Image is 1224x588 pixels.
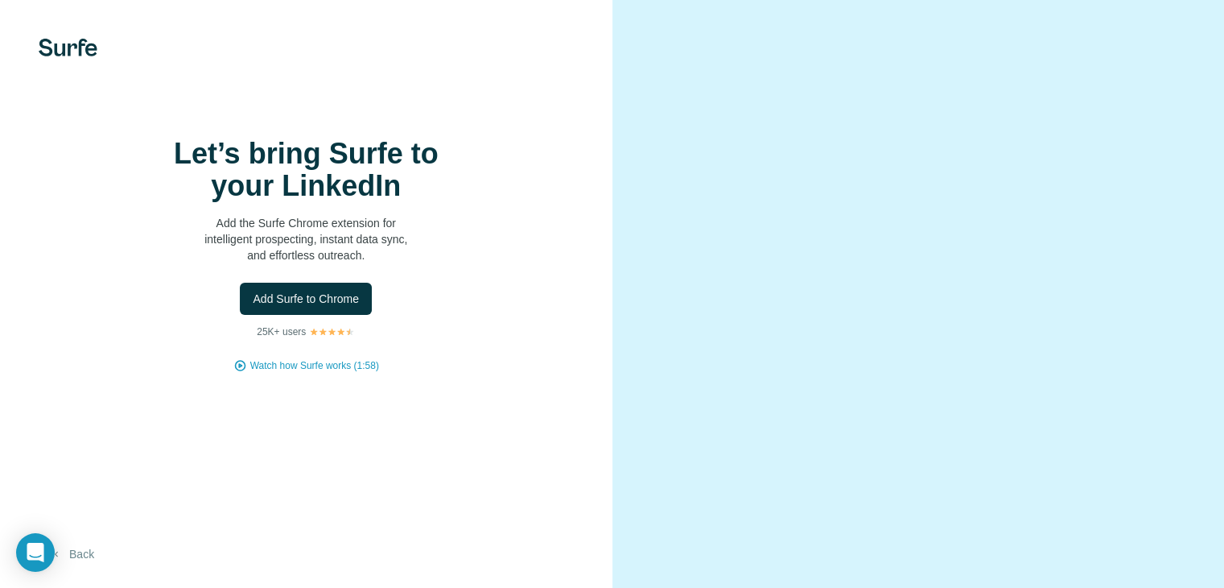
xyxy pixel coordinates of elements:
h1: Let’s bring Surfe to your LinkedIn [145,138,467,202]
span: Add Surfe to Chrome [253,291,359,307]
p: Add the Surfe Chrome extension for intelligent prospecting, instant data sync, and effortless out... [145,215,467,263]
button: Back [39,540,105,569]
button: Add Surfe to Chrome [240,283,372,315]
button: Watch how Surfe works (1:58) [250,358,379,373]
img: Rating Stars [309,327,355,337]
img: Surfe's logo [39,39,97,56]
p: 25K+ users [257,325,306,339]
div: Open Intercom Messenger [16,533,55,572]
